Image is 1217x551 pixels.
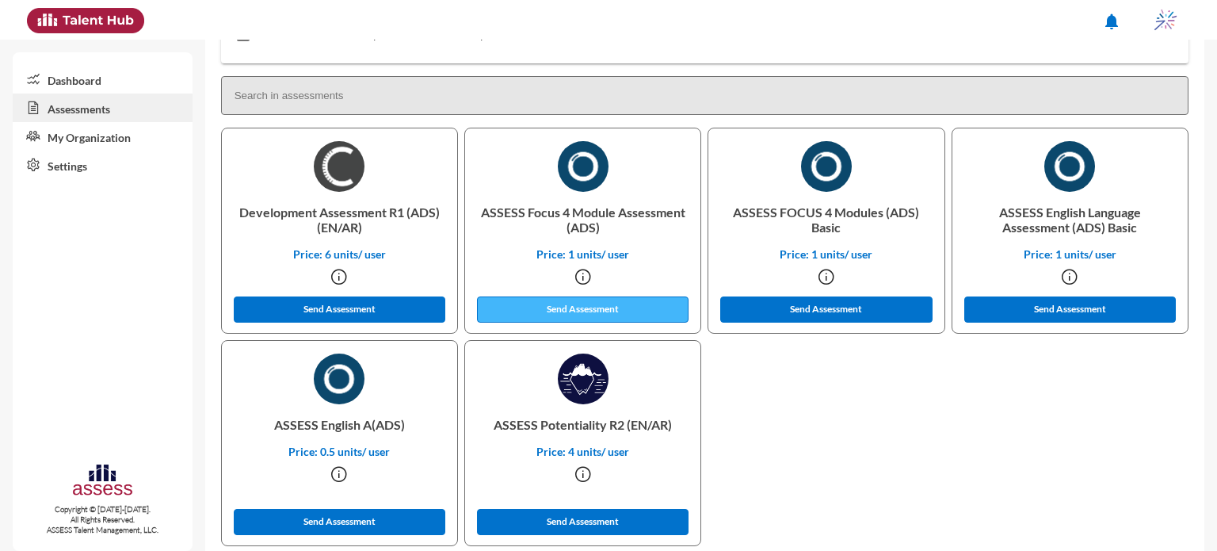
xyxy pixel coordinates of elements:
[964,297,1177,323] button: Send Assessment
[235,445,444,458] p: Price: 0.5 units/ user
[235,247,444,261] p: Price: 6 units/ user
[234,297,446,323] button: Send Assessment
[478,247,688,261] p: Price: 1 units/ user
[478,192,688,247] p: ASSESS Focus 4 Module Assessment (ADS)
[13,151,193,179] a: Settings
[721,192,931,247] p: ASSESS FOCUS 4 Modules (ADS) Basic
[234,509,446,535] button: Send Assessment
[13,65,193,94] a: Dashboard
[235,192,444,247] p: Development Assessment R1 (ADS) (EN/AR)
[478,445,688,458] p: Price: 4 units/ user
[720,297,933,323] button: Send Assessment
[13,504,193,535] p: Copyright © [DATE]-[DATE]. All Rights Reserved. ASSESS Talent Management, LLC.
[71,462,134,501] img: assesscompany-logo.png
[221,76,1188,115] input: Search in assessments
[1102,12,1121,31] mat-icon: notifications
[13,94,193,122] a: Assessments
[13,122,193,151] a: My Organization
[721,247,931,261] p: Price: 1 units/ user
[477,297,689,323] button: Send Assessment
[965,192,1175,247] p: ASSESS English Language Assessment (ADS) Basic
[477,509,689,535] button: Send Assessment
[965,247,1175,261] p: Price: 1 units/ user
[235,404,444,445] p: ASSESS English A(ADS)
[478,404,688,445] p: ASSESS Potentiality R2 (EN/AR)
